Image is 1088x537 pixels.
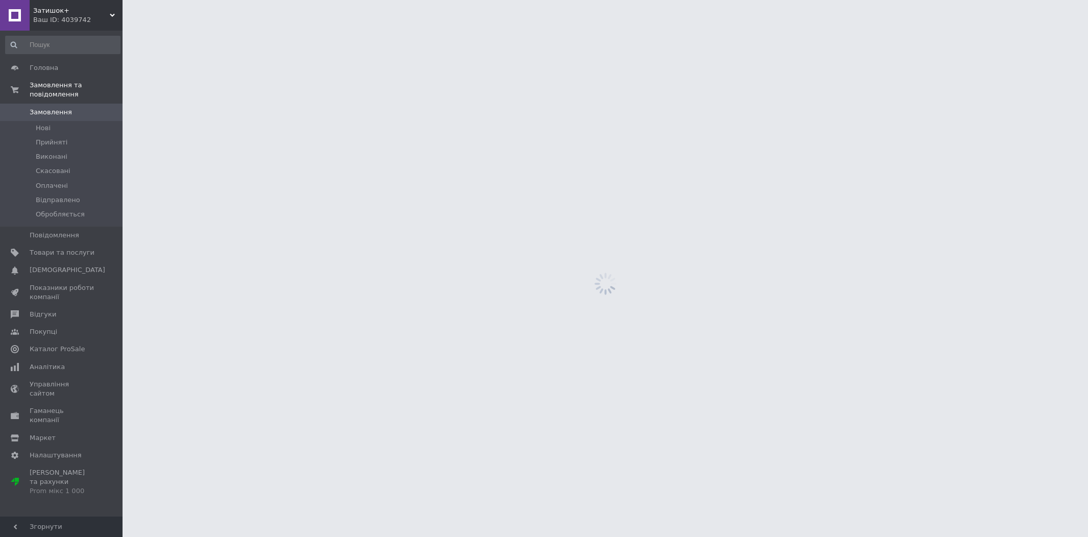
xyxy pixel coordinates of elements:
[30,486,94,496] div: Prom мікс 1 000
[30,406,94,425] span: Гаманець компанії
[33,15,123,25] div: Ваш ID: 4039742
[30,433,56,443] span: Маркет
[36,124,51,133] span: Нові
[30,380,94,398] span: Управління сайтом
[30,327,57,336] span: Покупці
[36,196,80,205] span: Відправлено
[30,345,85,354] span: Каталог ProSale
[36,152,67,161] span: Виконані
[36,166,70,176] span: Скасовані
[30,362,65,372] span: Аналітика
[33,6,110,15] span: Затишок+
[5,36,120,54] input: Пошук
[30,310,56,319] span: Відгуки
[30,265,105,275] span: [DEMOGRAPHIC_DATA]
[36,181,68,190] span: Оплачені
[30,231,79,240] span: Повідомлення
[30,81,123,99] span: Замовлення та повідомлення
[30,283,94,302] span: Показники роботи компанії
[30,451,82,460] span: Налаштування
[36,210,85,219] span: Обробляється
[30,248,94,257] span: Товари та послуги
[30,63,58,72] span: Головна
[30,468,94,496] span: [PERSON_NAME] та рахунки
[36,138,67,147] span: Прийняті
[30,108,72,117] span: Замовлення
[592,270,619,298] img: spinner_grey-bg-hcd09dd2d8f1a785e3413b09b97f8118e7.gif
